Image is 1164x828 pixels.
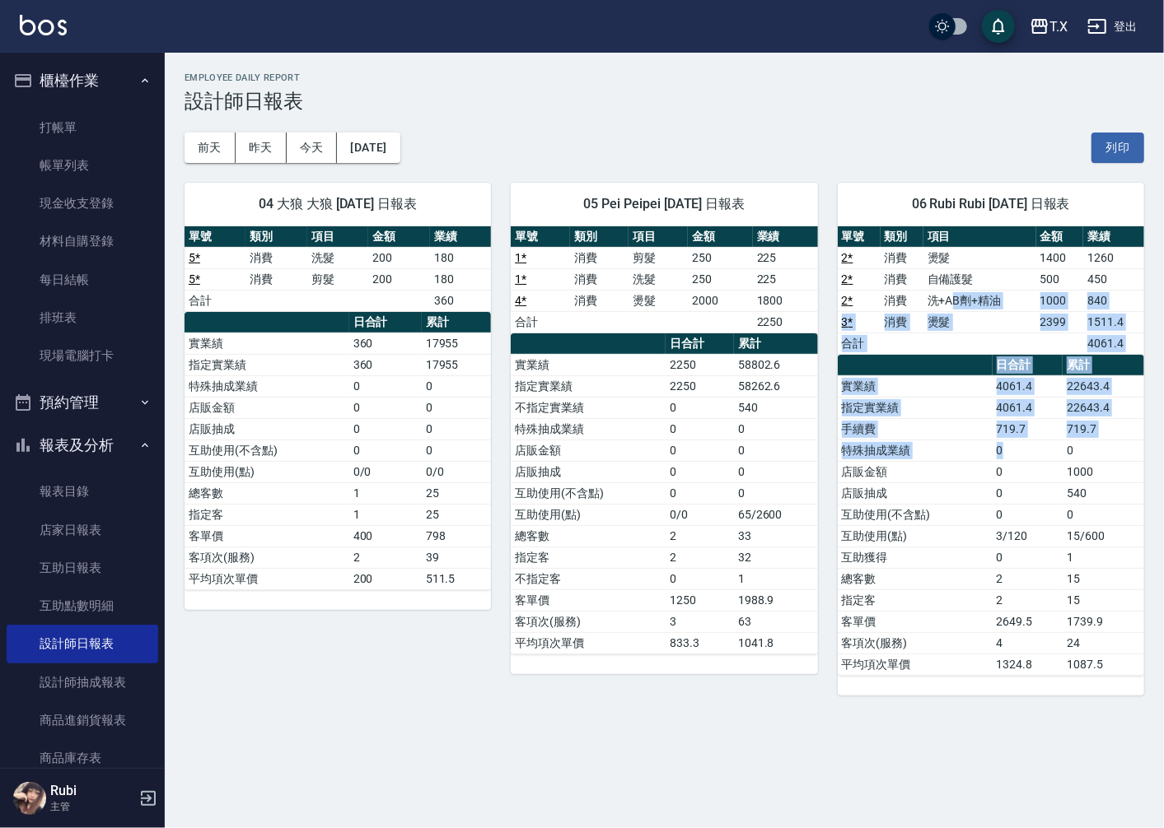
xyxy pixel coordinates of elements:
[368,226,429,248] th: 金額
[838,355,1144,676] table: a dense table
[7,424,158,467] button: 報表及分析
[511,397,666,418] td: 不指定實業績
[511,418,666,440] td: 特殊抽成業績
[629,268,688,290] td: 洗髮
[7,381,158,424] button: 預約管理
[236,133,287,163] button: 昨天
[422,568,492,589] td: 511.5
[422,440,492,461] td: 0
[349,397,422,418] td: 0
[185,440,349,461] td: 互助使用(不含點)
[430,226,492,248] th: 業績
[204,196,471,212] span: 04 大狼 大狼 [DATE] 日報表
[185,504,349,525] td: 指定客
[1063,397,1144,418] td: 22643.4
[185,375,349,397] td: 特殊抽成業績
[570,247,629,268] td: 消費
[7,337,158,374] a: 現場電腦打卡
[511,311,570,333] td: 合計
[511,632,666,654] td: 平均項次單價
[511,482,666,504] td: 互助使用(不含點)
[337,133,400,163] button: [DATE]
[511,375,666,397] td: 指定實業績
[7,663,158,701] a: 設計師抽成報表
[993,397,1063,418] td: 4061.4
[1063,440,1144,461] td: 0
[185,525,349,547] td: 客單價
[245,268,306,290] td: 消費
[50,783,134,799] h5: Rubi
[7,261,158,299] a: 每日結帳
[753,290,818,311] td: 1800
[838,632,993,654] td: 客項次(服務)
[307,268,368,290] td: 剪髮
[185,354,349,375] td: 指定實業績
[1083,290,1144,311] td: 840
[422,375,492,397] td: 0
[1036,226,1083,248] th: 金額
[1063,418,1144,440] td: 719.7
[349,525,422,547] td: 400
[185,133,236,163] button: 前天
[993,589,1063,611] td: 2
[993,375,1063,397] td: 4061.4
[753,268,818,290] td: 225
[511,333,817,654] table: a dense table
[1023,10,1074,44] button: T.X
[734,440,818,461] td: 0
[349,333,422,354] td: 360
[1063,589,1144,611] td: 15
[881,290,923,311] td: 消費
[1063,654,1144,675] td: 1087.5
[7,511,158,549] a: 店家日報表
[245,226,306,248] th: 類別
[753,226,818,248] th: 業績
[511,440,666,461] td: 店販金額
[734,525,818,547] td: 33
[422,312,492,333] th: 累計
[734,547,818,568] td: 32
[993,440,1063,461] td: 0
[1063,611,1144,632] td: 1739.9
[368,268,429,290] td: 200
[349,354,422,375] td: 360
[185,568,349,589] td: 平均項次單價
[993,461,1063,482] td: 0
[422,333,492,354] td: 17955
[1063,504,1144,525] td: 0
[666,418,734,440] td: 0
[7,299,158,337] a: 排班表
[688,268,753,290] td: 250
[511,589,666,611] td: 客單價
[838,547,993,568] td: 互助獲得
[422,482,492,504] td: 25
[838,461,993,482] td: 店販金額
[666,397,734,418] td: 0
[734,461,818,482] td: 0
[993,482,1063,504] td: 0
[838,654,993,675] td: 平均項次單價
[838,375,993,397] td: 實業績
[511,226,570,248] th: 單號
[838,397,993,418] td: 指定實業績
[511,568,666,589] td: 不指定客
[923,290,1036,311] td: 洗+AB劑+精油
[1083,268,1144,290] td: 450
[838,226,881,248] th: 單號
[881,311,923,333] td: 消費
[7,739,158,777] a: 商品庫存表
[734,418,818,440] td: 0
[422,418,492,440] td: 0
[1063,375,1144,397] td: 22643.4
[349,418,422,440] td: 0
[422,461,492,482] td: 0/0
[881,226,923,248] th: 類別
[838,525,993,547] td: 互助使用(點)
[287,133,338,163] button: 今天
[430,290,492,311] td: 360
[307,247,368,268] td: 洗髮
[422,504,492,525] td: 25
[734,354,818,375] td: 58802.6
[923,226,1036,248] th: 項目
[349,568,422,589] td: 200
